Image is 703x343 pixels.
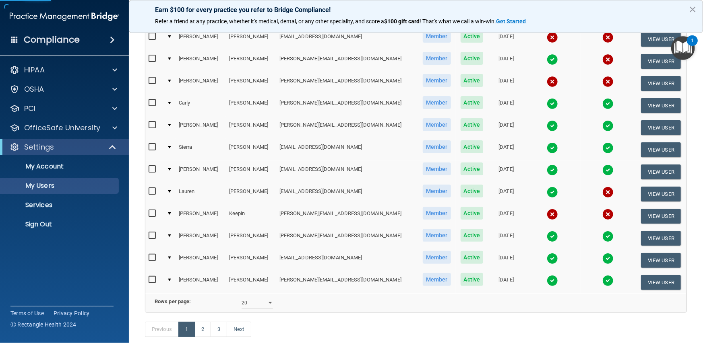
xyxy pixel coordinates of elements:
[176,50,226,72] td: [PERSON_NAME]
[641,209,681,224] button: View User
[641,76,681,91] button: View User
[227,322,251,337] a: Next
[602,275,614,286] img: tick.e7d51cea.svg
[176,205,226,227] td: [PERSON_NAME]
[488,94,524,117] td: [DATE]
[5,182,115,190] p: My Users
[602,54,614,65] img: cross.ca9f0e7f.svg
[641,253,681,268] button: View User
[547,32,558,43] img: cross.ca9f0e7f.svg
[176,227,226,249] td: [PERSON_NAME]
[547,231,558,242] img: tick.e7d51cea.svg
[24,123,100,133] p: OfficeSafe University
[488,161,524,183] td: [DATE]
[10,142,117,152] a: Settings
[226,249,276,271] td: [PERSON_NAME]
[602,142,614,154] img: tick.e7d51cea.svg
[691,41,694,51] div: 1
[423,74,451,87] span: Member
[176,249,226,271] td: [PERSON_NAME]
[423,162,451,175] span: Member
[461,273,484,286] span: Active
[276,205,418,227] td: [PERSON_NAME][EMAIL_ADDRESS][DOMAIN_NAME]
[602,164,614,176] img: tick.e7d51cea.svg
[276,161,418,183] td: [EMAIL_ADDRESS][DOMAIN_NAME]
[461,207,484,220] span: Active
[461,162,484,175] span: Active
[276,28,418,50] td: [EMAIL_ADDRESS][DOMAIN_NAME]
[488,183,524,205] td: [DATE]
[488,271,524,293] td: [DATE]
[176,117,226,139] td: [PERSON_NAME]
[276,183,418,205] td: [EMAIL_ADDRESS][DOMAIN_NAME]
[547,142,558,154] img: tick.e7d51cea.svg
[461,185,484,197] span: Active
[602,98,614,109] img: tick.e7d51cea.svg
[276,72,418,94] td: [PERSON_NAME][EMAIL_ADDRESS][DOMAIN_NAME]
[226,72,276,94] td: [PERSON_NAME]
[155,18,384,25] span: Refer a friend at any practice, whether it's medical, dental, or any other speciality, and score a
[602,187,614,198] img: cross.ca9f0e7f.svg
[602,32,614,43] img: cross.ca9f0e7f.svg
[488,50,524,72] td: [DATE]
[10,8,119,25] img: PMB logo
[226,161,276,183] td: [PERSON_NAME]
[423,52,451,65] span: Member
[226,205,276,227] td: Keepin
[602,209,614,220] img: cross.ca9f0e7f.svg
[194,322,211,337] a: 2
[461,52,484,65] span: Active
[641,120,681,135] button: View User
[461,140,484,153] span: Active
[226,50,276,72] td: [PERSON_NAME]
[641,142,681,157] button: View User
[10,320,77,329] span: Ⓒ Rectangle Health 2024
[547,120,558,131] img: tick.e7d51cea.svg
[226,117,276,139] td: [PERSON_NAME]
[10,123,117,133] a: OfficeSafe University
[420,18,496,25] span: ! That's what we call a win-win.
[461,251,484,264] span: Active
[155,298,191,304] b: Rows per page:
[24,34,80,45] h4: Compliance
[226,183,276,205] td: [PERSON_NAME]
[176,94,226,117] td: Carly
[488,227,524,249] td: [DATE]
[226,271,276,293] td: [PERSON_NAME]
[211,322,227,337] a: 3
[226,139,276,161] td: [PERSON_NAME]
[488,139,524,161] td: [DATE]
[564,286,693,318] iframe: Drift Widget Chat Controller
[226,94,276,117] td: [PERSON_NAME]
[423,118,451,131] span: Member
[10,309,44,317] a: Terms of Use
[5,201,115,209] p: Services
[602,76,614,87] img: cross.ca9f0e7f.svg
[178,322,195,337] a: 1
[488,117,524,139] td: [DATE]
[226,28,276,50] td: [PERSON_NAME]
[423,96,451,109] span: Member
[423,207,451,220] span: Member
[423,251,451,264] span: Member
[276,117,418,139] td: [PERSON_NAME][EMAIL_ADDRESS][DOMAIN_NAME]
[547,76,558,87] img: cross.ca9f0e7f.svg
[461,30,484,43] span: Active
[496,18,526,25] strong: Get Started
[24,104,35,113] p: PCI
[54,309,90,317] a: Privacy Policy
[10,84,117,94] a: OSHA
[488,205,524,227] td: [DATE]
[276,249,418,271] td: [EMAIL_ADDRESS][DOMAIN_NAME]
[602,120,614,131] img: tick.e7d51cea.svg
[641,231,681,246] button: View User
[276,94,418,117] td: [PERSON_NAME][EMAIL_ADDRESS][DOMAIN_NAME]
[488,72,524,94] td: [DATE]
[488,28,524,50] td: [DATE]
[145,322,179,337] a: Previous
[176,271,226,293] td: [PERSON_NAME]
[641,164,681,179] button: View User
[176,139,226,161] td: Sierra
[155,6,677,14] p: Earn $100 for every practice you refer to Bridge Compliance!
[602,231,614,242] img: tick.e7d51cea.svg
